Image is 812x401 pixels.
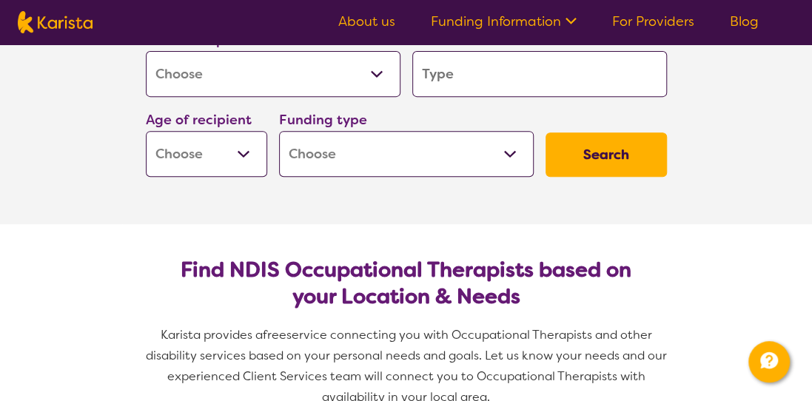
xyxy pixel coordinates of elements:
label: Age of recipient [146,111,252,129]
span: Karista provides a [161,327,263,343]
a: About us [338,13,395,30]
span: free [263,327,286,343]
label: Funding type [279,111,367,129]
input: Type [412,51,667,97]
img: Karista logo [18,11,93,33]
a: Blog [730,13,759,30]
button: Channel Menu [748,341,790,383]
a: For Providers [612,13,694,30]
a: Funding Information [431,13,577,30]
h2: Find NDIS Occupational Therapists based on your Location & Needs [158,257,655,310]
button: Search [546,132,667,177]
